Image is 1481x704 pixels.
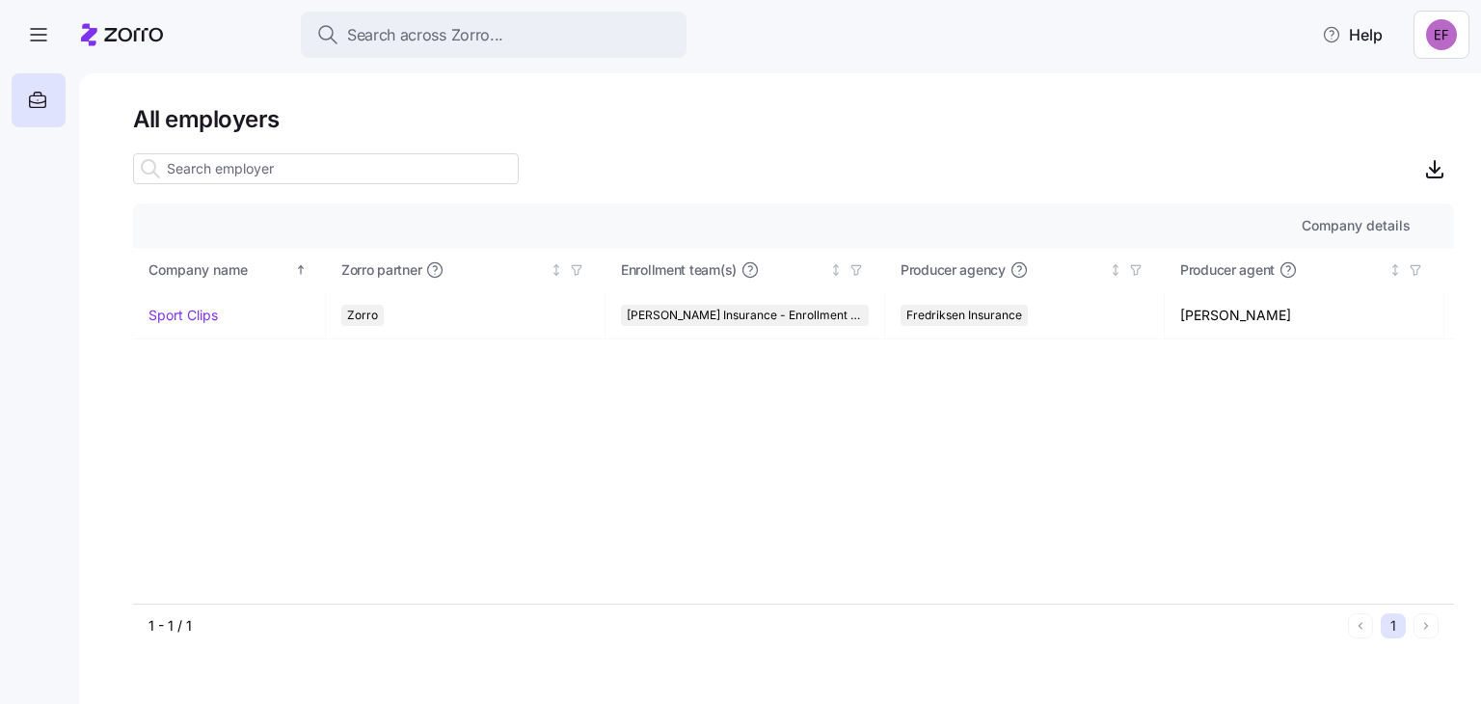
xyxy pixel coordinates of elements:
[1381,613,1406,638] button: 1
[829,263,843,277] div: Not sorted
[148,306,218,325] a: Sport Clips
[621,260,737,280] span: Enrollment team(s)
[148,259,291,281] div: Company name
[1388,263,1402,277] div: Not sorted
[148,616,1340,636] div: 1 - 1 / 1
[1426,19,1457,50] img: b052bb1e3e3c52fe60c823d858401fb0
[1180,260,1275,280] span: Producer agent
[133,248,326,292] th: Company nameSorted ascending
[901,260,1006,280] span: Producer agency
[341,260,421,280] span: Zorro partner
[1306,15,1398,54] button: Help
[133,104,1454,134] h1: All employers
[294,263,308,277] div: Sorted ascending
[1348,613,1373,638] button: Previous page
[1322,23,1383,46] span: Help
[906,305,1022,326] span: Fredriksen Insurance
[133,153,519,184] input: Search employer
[326,248,606,292] th: Zorro partnerNot sorted
[1109,263,1122,277] div: Not sorted
[885,248,1165,292] th: Producer agencyNot sorted
[1165,292,1444,339] td: [PERSON_NAME]
[301,12,687,58] button: Search across Zorro...
[1165,248,1444,292] th: Producer agentNot sorted
[606,248,885,292] th: Enrollment team(s)Not sorted
[1414,613,1439,638] button: Next page
[347,305,378,326] span: Zorro
[550,263,563,277] div: Not sorted
[627,305,863,326] span: [PERSON_NAME] Insurance - Enrollment Team
[347,23,503,47] span: Search across Zorro...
